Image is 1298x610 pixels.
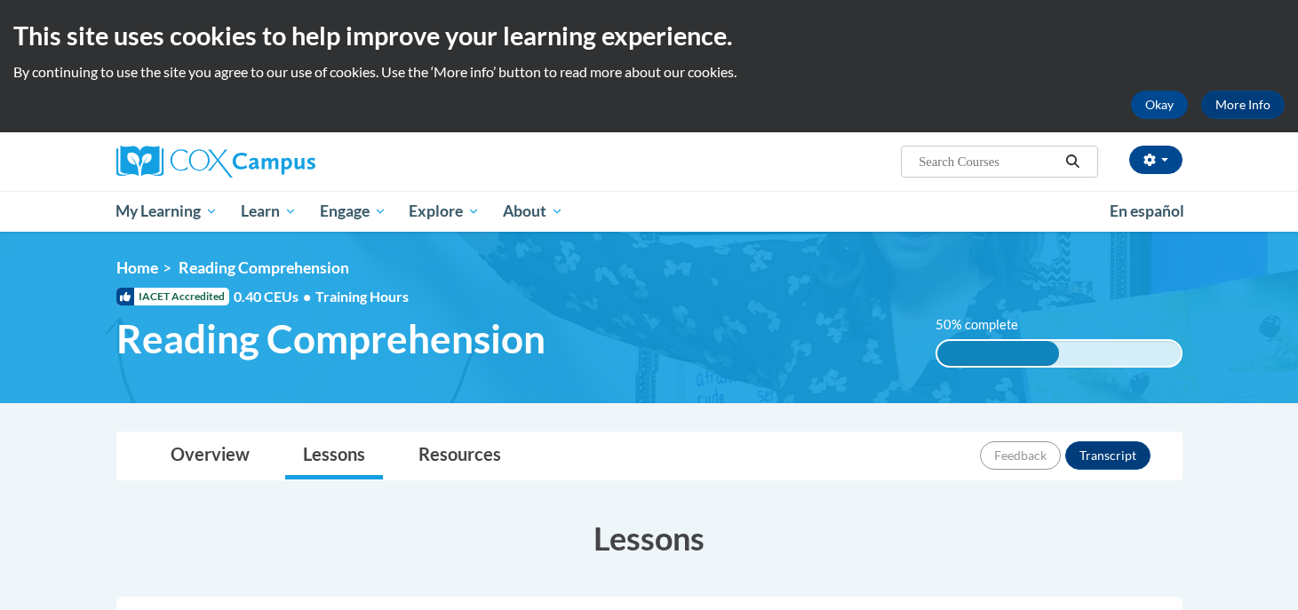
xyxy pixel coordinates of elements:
p: By continuing to use the site you agree to our use of cookies. Use the ‘More info’ button to read... [13,62,1285,82]
label: 50% complete [936,315,1038,335]
a: Lessons [285,432,383,479]
span: About [503,201,563,222]
div: 50% complete [937,341,1059,366]
img: Cox Campus [116,146,315,178]
span: Engage [320,201,386,222]
span: Reading Comprehension [116,315,545,362]
span: IACET Accredited [116,288,229,305]
span: Learn [241,201,297,222]
span: My Learning [115,201,218,222]
span: Training Hours [315,288,409,305]
a: Overview [153,432,267,479]
div: Main menu [90,191,1209,232]
span: En español [1110,202,1184,220]
input: Search Courses [917,151,1059,172]
button: Transcript [1065,441,1151,470]
button: Account Settings [1129,146,1183,174]
button: Search [1059,151,1086,172]
a: Resources [401,432,519,479]
a: Cox Campus [116,146,454,178]
button: Okay [1131,91,1188,119]
a: More Info [1201,91,1285,119]
span: Reading Comprehension [179,258,349,277]
a: Engage [308,191,398,232]
a: En español [1098,193,1196,230]
button: Feedback [980,441,1061,470]
a: Explore [397,191,491,232]
a: About [491,191,575,232]
h3: Lessons [116,516,1183,560]
a: Home [116,258,158,277]
span: 0.40 CEUs [234,287,315,306]
a: My Learning [105,191,230,232]
span: Explore [409,201,480,222]
h2: This site uses cookies to help improve your learning experience. [13,18,1285,53]
a: Learn [229,191,308,232]
span: • [303,288,311,305]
